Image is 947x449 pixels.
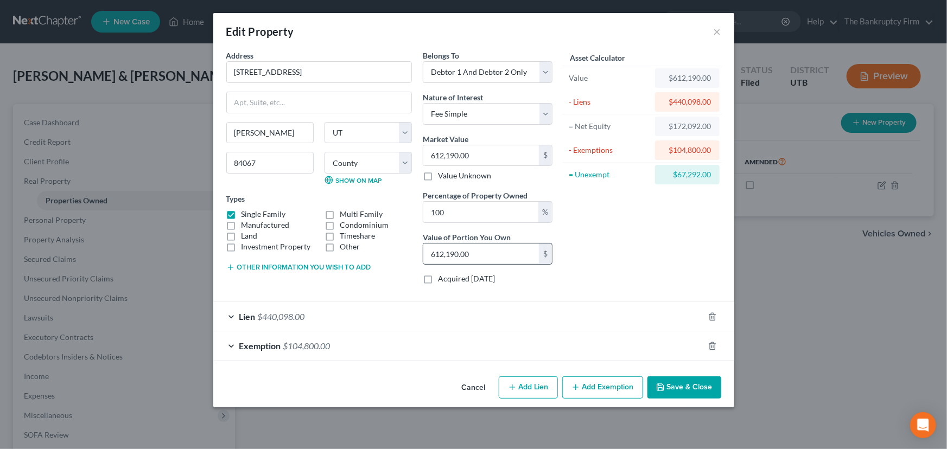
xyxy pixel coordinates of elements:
label: Condominium [340,220,389,230]
label: Investment Property [241,241,311,252]
div: $ [539,145,552,166]
label: Multi Family [340,209,383,220]
div: $440,098.00 [664,97,711,107]
div: - Liens [569,97,651,107]
label: Acquired [DATE] [438,273,495,284]
span: Belongs To [423,51,459,60]
label: Asset Calculator [570,52,625,63]
label: Land [241,230,258,241]
input: 0.00 [423,243,539,264]
input: Enter city... [227,123,313,143]
button: Add Exemption [562,376,643,399]
div: Value [569,73,651,84]
div: Edit Property [226,24,294,39]
input: 0.00 [423,145,539,166]
label: Market Value [423,133,468,145]
div: Open Intercom Messenger [910,412,936,438]
div: $172,092.00 [664,121,711,132]
label: Types [226,193,245,204]
input: Enter address... [227,62,411,82]
div: % [538,202,552,222]
span: Lien [239,311,256,322]
div: = Unexempt [569,169,651,180]
button: Cancel [453,377,494,399]
div: $67,292.00 [664,169,711,180]
label: Percentage of Property Owned [423,190,527,201]
div: $612,190.00 [664,73,711,84]
button: Add Lien [499,376,558,399]
span: $440,098.00 [258,311,305,322]
label: Nature of Interest [423,92,483,103]
label: Other [340,241,360,252]
input: Enter zip... [226,152,314,174]
label: Manufactured [241,220,290,230]
label: Timeshare [340,230,375,241]
input: 0.00 [423,202,538,222]
label: Single Family [241,209,286,220]
label: Value Unknown [438,170,491,181]
div: $ [539,243,552,264]
button: Other information you wish to add [226,263,371,272]
button: × [714,25,721,38]
div: = Net Equity [569,121,651,132]
button: Save & Close [647,376,721,399]
span: Exemption [239,341,281,351]
span: $104,800.00 [283,341,331,351]
input: Apt, Suite, etc... [227,92,411,113]
a: Show on Map [325,176,382,184]
label: Value of Portion You Own [423,232,511,243]
div: - Exemptions [569,145,651,156]
div: $104,800.00 [664,145,711,156]
span: Address [226,51,254,60]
